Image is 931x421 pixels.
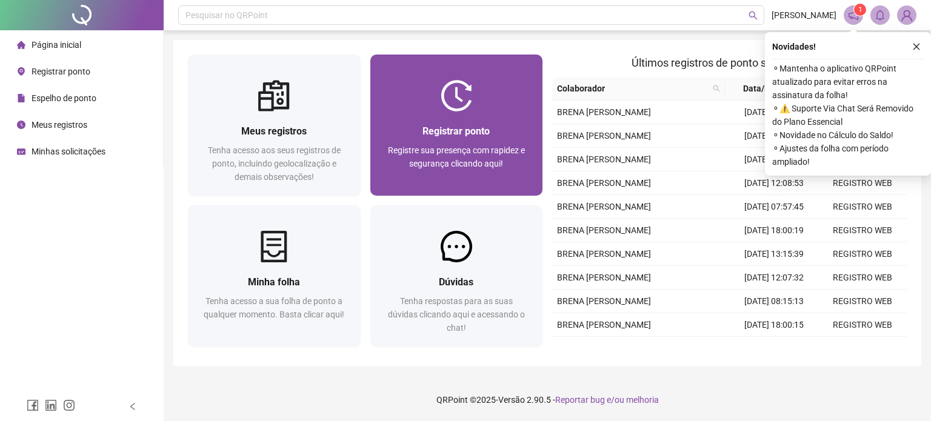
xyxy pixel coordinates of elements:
[730,148,818,171] td: [DATE] 13:13:45
[63,399,75,411] span: instagram
[818,195,907,219] td: REGISTRO WEB
[898,6,916,24] img: 87410
[772,62,924,102] span: ⚬ Mantenha o aplicativo QRPoint atualizado para evitar erros na assinatura da folha!
[32,67,90,76] span: Registrar ponto
[772,142,924,168] span: ⚬ Ajustes da folha com período ampliado!
[17,94,25,102] span: file
[555,395,659,405] span: Reportar bug e/ou melhoria
[17,67,25,76] span: environment
[818,313,907,337] td: REGISTRO WEB
[188,55,361,196] a: Meus registrosTenha acesso aos seus registros de ponto, incluindo geolocalização e demais observa...
[713,85,720,92] span: search
[557,202,651,211] span: BRENA [PERSON_NAME]
[557,178,651,188] span: BRENA [PERSON_NAME]
[730,266,818,290] td: [DATE] 12:07:32
[557,249,651,259] span: BRENA [PERSON_NAME]
[730,337,818,360] td: [DATE] 13:30:01
[241,125,307,137] span: Meus registros
[730,313,818,337] td: [DATE] 18:00:15
[710,79,722,98] span: search
[248,276,300,288] span: Minha folha
[818,337,907,360] td: REGISTRO WEB
[772,40,816,53] span: Novidades !
[439,276,473,288] span: Dúvidas
[557,82,708,95] span: Colaborador
[45,399,57,411] span: linkedin
[725,77,811,101] th: Data/Hora
[557,296,651,306] span: BRENA [PERSON_NAME]
[557,131,651,141] span: BRENA [PERSON_NAME]
[730,219,818,242] td: [DATE] 18:00:19
[818,242,907,266] td: REGISTRO WEB
[818,290,907,313] td: REGISTRO WEB
[848,10,859,21] span: notification
[730,101,818,124] td: [DATE] 07:51:50
[858,5,863,14] span: 1
[128,402,137,411] span: left
[557,225,651,235] span: BRENA [PERSON_NAME]
[749,11,758,20] span: search
[730,82,796,95] span: Data/Hora
[632,56,827,69] span: Últimos registros de ponto sincronizados
[32,93,96,103] span: Espelho de ponto
[772,128,924,142] span: ⚬ Novidade no Cálculo do Saldo!
[730,195,818,219] td: [DATE] 07:57:45
[557,154,651,164] span: BRENA [PERSON_NAME]
[188,205,361,346] a: Minha folhaTenha acesso a sua folha de ponto a qualquer momento. Basta clicar aqui!
[875,10,886,21] span: bell
[557,273,651,282] span: BRENA [PERSON_NAME]
[17,121,25,129] span: clock-circle
[370,55,543,196] a: Registrar pontoRegistre sua presença com rapidez e segurança clicando aqui!
[32,40,81,50] span: Página inicial
[557,320,651,330] span: BRENA [PERSON_NAME]
[854,4,866,16] sup: 1
[818,266,907,290] td: REGISTRO WEB
[730,124,818,148] td: [DATE] 18:00:21
[818,219,907,242] td: REGISTRO WEB
[388,296,525,333] span: Tenha respostas para as suas dúvidas clicando aqui e acessando o chat!
[32,120,87,130] span: Meus registros
[32,147,105,156] span: Minhas solicitações
[912,42,921,51] span: close
[204,296,344,319] span: Tenha acesso a sua folha de ponto a qualquer momento. Basta clicar aqui!
[17,147,25,156] span: schedule
[818,171,907,195] td: REGISTRO WEB
[772,102,924,128] span: ⚬ ⚠️ Suporte Via Chat Será Removido do Plano Essencial
[388,145,525,168] span: Registre sua presença com rapidez e segurança clicando aqui!
[208,145,341,182] span: Tenha acesso aos seus registros de ponto, incluindo geolocalização e demais observações!
[370,205,543,346] a: DúvidasTenha respostas para as suas dúvidas clicando aqui e acessando o chat!
[772,8,836,22] span: [PERSON_NAME]
[557,107,651,117] span: BRENA [PERSON_NAME]
[730,171,818,195] td: [DATE] 12:08:53
[730,242,818,266] td: [DATE] 13:15:39
[164,379,931,421] footer: QRPoint © 2025 - 2.90.5 -
[422,125,490,137] span: Registrar ponto
[498,395,525,405] span: Versão
[730,290,818,313] td: [DATE] 08:15:13
[27,399,39,411] span: facebook
[17,41,25,49] span: home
